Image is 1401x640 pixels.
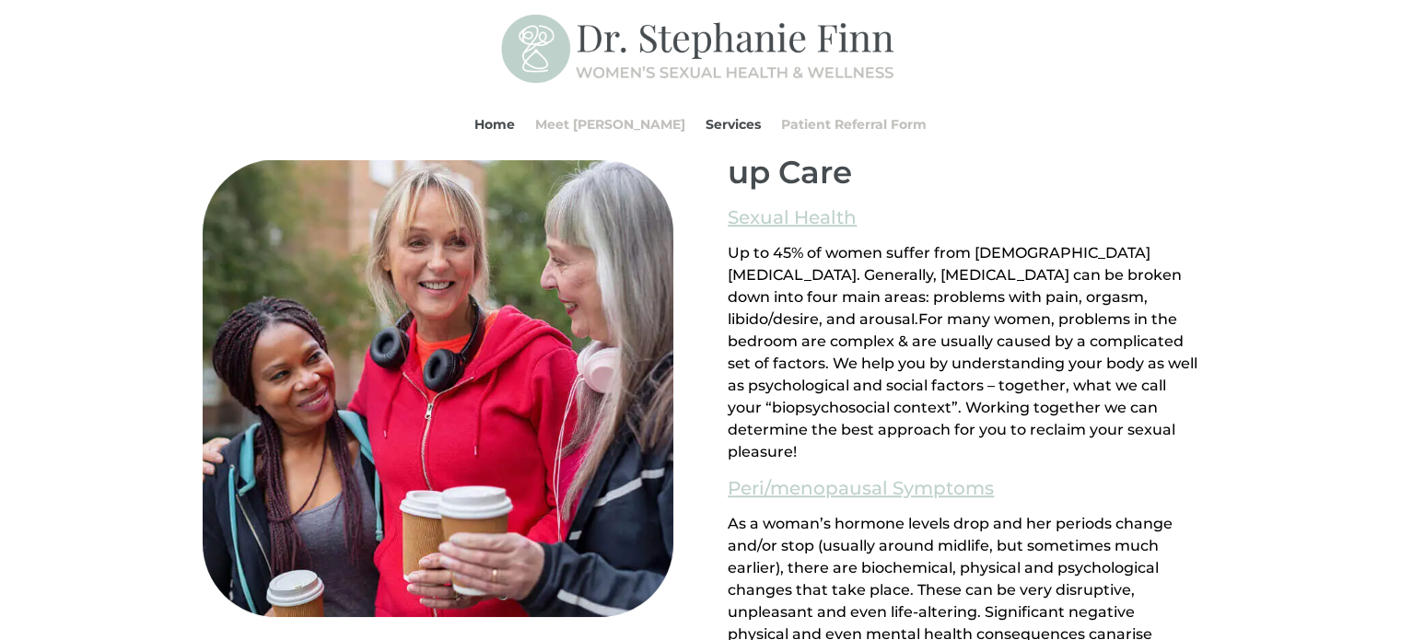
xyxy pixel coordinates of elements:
div: Page 1 [728,242,1197,463]
img: All-Ages-Pleasure-MD-Ontario-Women-Sexual-Health-and-Wellness [203,159,672,617]
span: Up to 45% of women suffer from [DEMOGRAPHIC_DATA] [MEDICAL_DATA]. Generally, [MEDICAL_DATA] can b... [728,244,1182,328]
a: Patient Referral Form [781,89,927,159]
a: Sexual Health [728,202,857,233]
a: Peri/menopausal Symptoms [728,472,994,504]
a: Services [706,89,761,159]
span: For many women, problems in the bedroom are complex & are usually caused by a complicated set of ... [728,310,1197,460]
a: Home [474,89,515,159]
a: Meet [PERSON_NAME] [535,89,685,159]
